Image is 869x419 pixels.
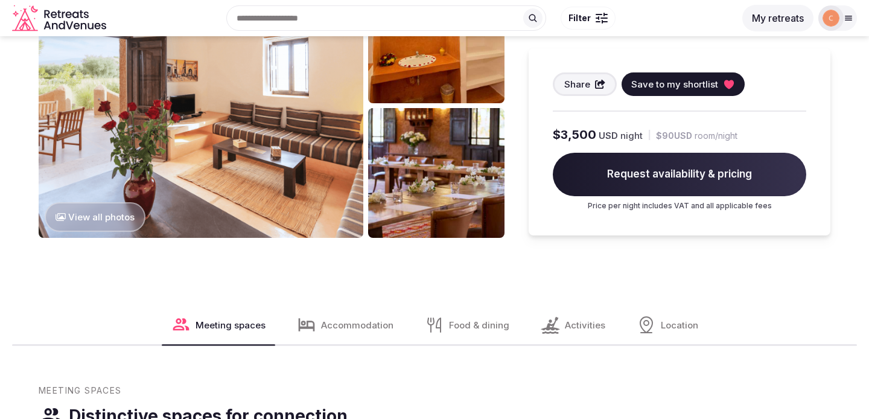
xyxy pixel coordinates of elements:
span: Meeting spaces [196,319,266,331]
span: $90 USD [656,130,692,142]
p: Price per night includes VAT and all applicable fees [553,201,806,211]
button: Filter [561,7,616,30]
svg: Retreats and Venues company logo [12,5,109,32]
span: USD [599,129,618,142]
button: Save to my shortlist [622,72,745,96]
span: Request availability & pricing [553,153,806,196]
button: Share [553,72,617,96]
span: $3,500 [553,126,596,143]
img: corrina [823,10,839,27]
button: My retreats [742,5,813,31]
span: Meeting Spaces [39,385,122,397]
span: Share [564,78,590,91]
span: Location [661,319,698,331]
span: room/night [695,130,737,142]
div: | [648,129,651,141]
span: night [620,129,643,142]
button: View all photos [45,202,145,232]
span: Activities [565,319,605,331]
a: My retreats [742,12,813,24]
span: Food & dining [449,319,509,331]
span: Accommodation [321,319,393,331]
a: Visit the homepage [12,5,109,32]
img: Venue gallery photo [368,108,505,238]
span: Filter [568,12,591,24]
span: Save to my shortlist [631,78,718,91]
